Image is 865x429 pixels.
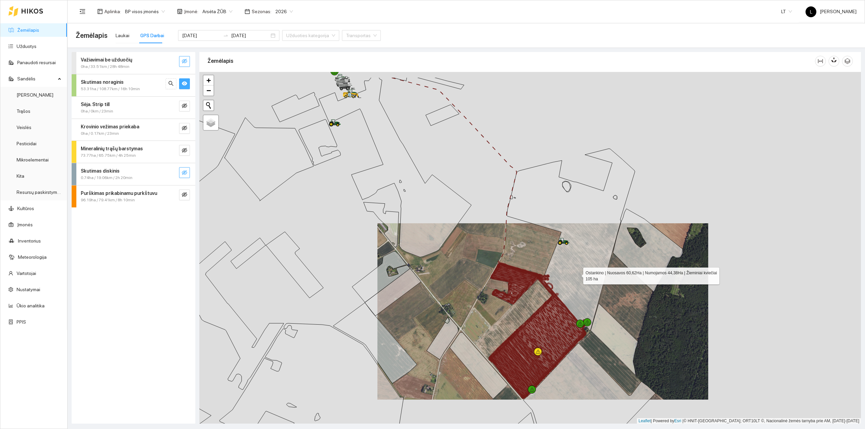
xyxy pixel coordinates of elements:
span: 0ha / 0.17km / 23min [81,130,119,137]
a: Zoom in [203,75,214,85]
a: [PERSON_NAME] [17,92,53,98]
div: Sėja. Strip till0ha / 0km / 23mineye-invisible [72,97,195,119]
button: eye-invisible [179,145,190,156]
span: − [206,86,211,95]
a: Kita [17,173,24,179]
span: layout [97,9,103,14]
strong: Skutimas noraginis [81,79,124,85]
div: Skutimas diskinis0.74ha / 19.06km / 2h 20mineye-invisible [72,163,195,185]
a: Meteorologija [18,254,47,260]
a: Ūkio analitika [17,303,45,308]
button: eye-invisible [179,56,190,67]
button: eye-invisible [179,101,190,111]
span: Sezonas : [252,8,271,15]
span: Arsėta ŽŪB [202,6,232,17]
span: calendar [245,9,250,14]
a: Layers [203,115,218,130]
span: swap-right [223,33,228,38]
a: Mikroelementai [17,157,49,162]
span: 0ha / 0km / 23min [81,108,113,115]
span: [PERSON_NAME] [806,9,857,14]
span: 73.77ha / 65.75km / 4h 25min [81,152,136,159]
span: 2026 [275,6,293,17]
span: Įmonė : [184,8,198,15]
a: Žemėlapis [17,27,39,33]
strong: Mineralinių trąšų barstymas [81,146,143,151]
strong: Skutimas diskinis [81,168,120,174]
div: Žemėlapis [207,51,815,71]
div: Mineralinių trąšų barstymas73.77ha / 65.75km / 4h 25mineye-invisible [72,141,195,163]
span: eye-invisible [182,148,187,154]
span: 53.31ha / 108.77km / 16h 10min [81,86,140,92]
strong: Sėja. Strip till [81,102,109,107]
button: eye-invisible [179,167,190,178]
span: BP visos įmonės [125,6,165,17]
button: eye [179,78,190,89]
button: search [166,78,176,89]
a: Užduotys [17,44,36,49]
span: eye-invisible [182,192,187,198]
a: PPIS [17,319,26,325]
span: 0.74ha / 19.06km / 2h 20min [81,175,132,181]
button: eye-invisible [179,190,190,200]
span: eye [182,81,187,87]
div: Skutimas noraginis53.31ha / 108.77km / 16h 10minsearcheye [72,74,195,96]
div: GPS Darbai [140,32,164,39]
div: Krovinio vežimas priekaba0ha / 0.17km / 23mineye-invisible [72,119,195,141]
span: eye-invisible [182,103,187,109]
span: Sandėlis [17,72,56,85]
a: Įmonės [17,222,33,227]
span: L [810,6,812,17]
span: eye-invisible [182,170,187,176]
a: Nustatymai [17,287,40,292]
button: eye-invisible [179,123,190,134]
strong: Važiavimai be užduočių [81,57,132,62]
span: Žemėlapis [76,30,107,41]
button: Initiate a new search [203,100,214,110]
span: column-width [815,58,825,64]
button: column-width [815,56,826,67]
input: Pradžios data [182,32,220,39]
div: Laukai [116,32,129,39]
input: Pabaigos data [231,32,269,39]
span: Aplinka : [104,8,121,15]
span: to [223,33,228,38]
span: eye-invisible [182,125,187,132]
span: search [168,81,174,87]
button: menu-fold [76,5,89,18]
span: + [206,76,211,84]
div: Važiavimai be užduočių0ha / 33.51km / 28h 48mineye-invisible [72,52,195,74]
a: Esri [674,419,682,423]
a: Veislės [17,125,31,130]
span: eye-invisible [182,58,187,65]
a: Leaflet [639,419,651,423]
span: menu-fold [79,8,85,15]
a: Panaudoti resursai [17,60,56,65]
a: Trąšos [17,108,30,114]
a: Resursų paskirstymas [17,190,62,195]
a: Kultūros [17,206,34,211]
span: 0ha / 33.51km / 28h 48min [81,64,129,70]
strong: Krovinio vežimas priekaba [81,124,139,129]
a: Vartotojai [17,271,36,276]
span: 96.19ha / 79.41km / 8h 10min [81,197,135,203]
a: Inventorius [18,238,41,244]
a: Pesticidai [17,141,36,146]
span: | [683,419,684,423]
span: LT [781,6,792,17]
div: | Powered by © HNIT-[GEOGRAPHIC_DATA]; ORT10LT ©, Nacionalinė žemės tarnyba prie AM, [DATE]-[DATE] [637,418,861,424]
div: Purškimas prikabinamu purkštuvu96.19ha / 79.41km / 8h 10mineye-invisible [72,185,195,207]
a: Zoom out [203,85,214,96]
span: shop [177,9,182,14]
strong: Purškimas prikabinamu purkštuvu [81,191,157,196]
